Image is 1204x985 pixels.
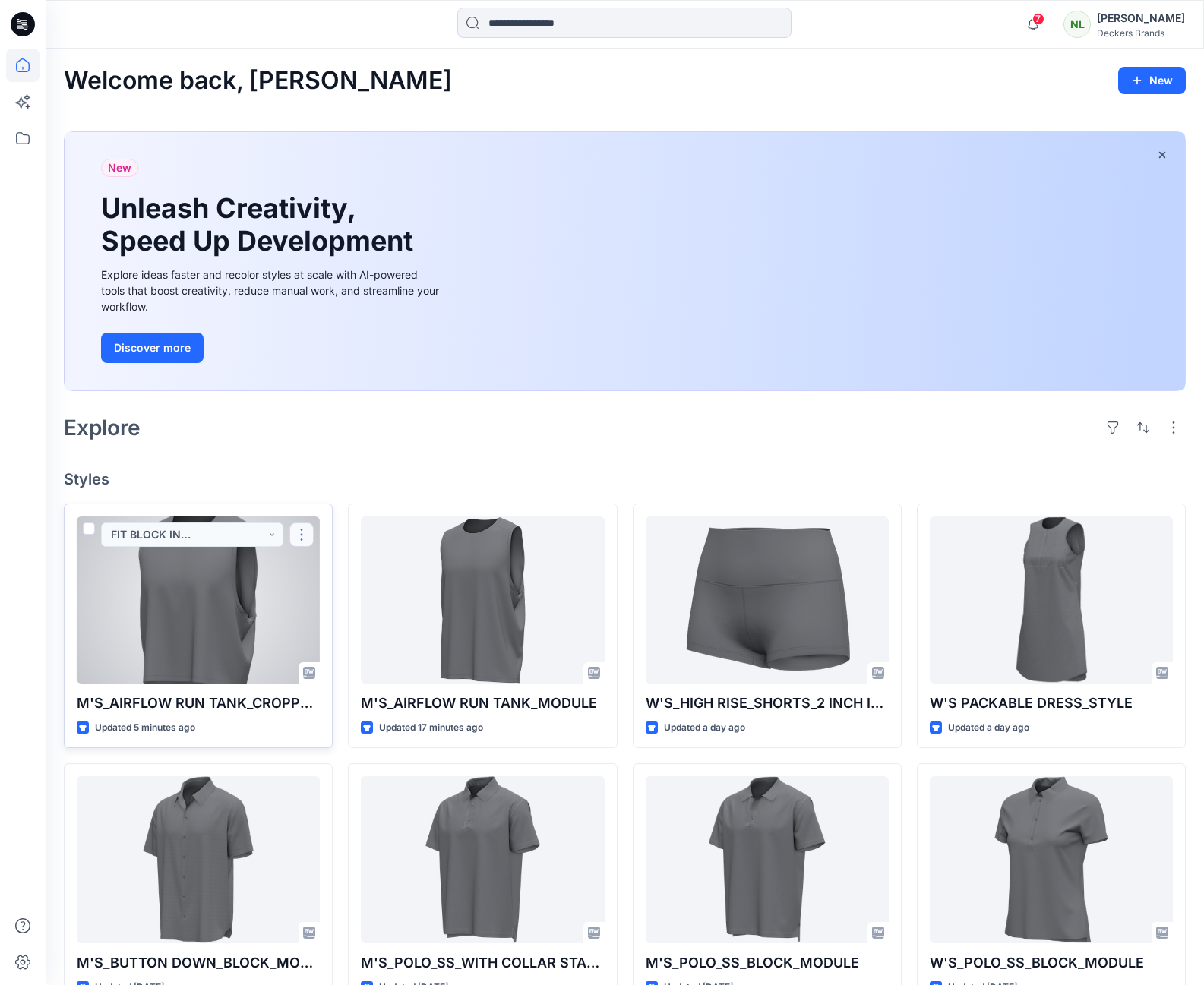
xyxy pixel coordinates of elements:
p: Updated a day ago [948,720,1029,736]
a: M'S_AIRFLOW RUN TANK_CROPPED_MODULE [77,516,320,684]
button: Discover more [101,333,204,363]
p: M'S_BUTTON DOWN_BLOCK_MODULE [77,952,320,974]
a: M'S_POLO_SS_BLOCK_MODULE [646,776,889,943]
div: [PERSON_NAME] [1097,9,1185,27]
span: 7 [1032,13,1044,25]
p: Updated 5 minutes ago [95,720,195,736]
p: Updated 17 minutes ago [379,720,483,736]
span: New [108,159,131,177]
a: M'S_POLO_SS_WITH COLLAR STAND_BLOCK_MODULE [361,776,604,943]
p: Updated a day ago [664,720,745,736]
a: M'S_BUTTON DOWN_BLOCK_MODULE [77,776,320,943]
a: W'S_POLO_SS_BLOCK_MODULE [930,776,1173,943]
p: M'S_POLO_SS_WITH COLLAR STAND_BLOCK_MODULE [361,952,604,974]
div: Deckers Brands [1097,27,1185,39]
a: W'S PACKABLE DRESS_STYLE [930,516,1173,684]
button: New [1118,67,1186,94]
p: W'S_POLO_SS_BLOCK_MODULE [930,952,1173,974]
p: M'S_AIRFLOW RUN TANK_CROPPED_MODULE [77,693,320,714]
p: W'S_HIGH RISE_SHORTS_2 INCH INSEAM [646,693,889,714]
div: Explore ideas faster and recolor styles at scale with AI-powered tools that boost creativity, red... [101,267,443,314]
p: M'S_POLO_SS_BLOCK_MODULE [646,952,889,974]
h1: Unleash Creativity, Speed Up Development [101,192,420,257]
h2: Explore [64,415,141,440]
h4: Styles [64,470,1186,488]
p: W'S PACKABLE DRESS_STYLE [930,693,1173,714]
p: M'S_AIRFLOW RUN TANK_MODULE [361,693,604,714]
a: Discover more [101,333,443,363]
h2: Welcome back, [PERSON_NAME] [64,67,452,95]
div: NL [1063,11,1091,38]
a: M'S_AIRFLOW RUN TANK_MODULE [361,516,604,684]
a: W'S_HIGH RISE_SHORTS_2 INCH INSEAM [646,516,889,684]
